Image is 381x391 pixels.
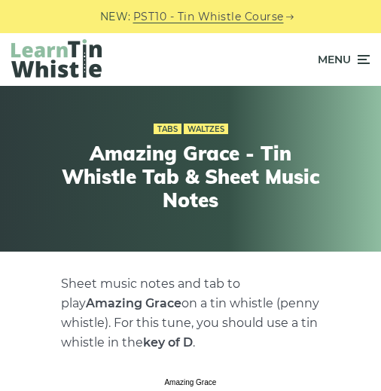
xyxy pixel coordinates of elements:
[154,124,181,134] a: Tabs
[318,41,351,78] span: Menu
[143,335,193,350] strong: key of D
[11,39,102,78] img: LearnTinWhistle.com
[61,142,320,212] h1: Amazing Grace - Tin Whistle Tab & Sheet Music Notes
[86,296,181,310] strong: Amazing Grace
[61,274,320,353] p: Sheet music notes and tab to play on a tin whistle (penny whistle). For this tune, you should use...
[184,124,228,134] a: Waltzes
